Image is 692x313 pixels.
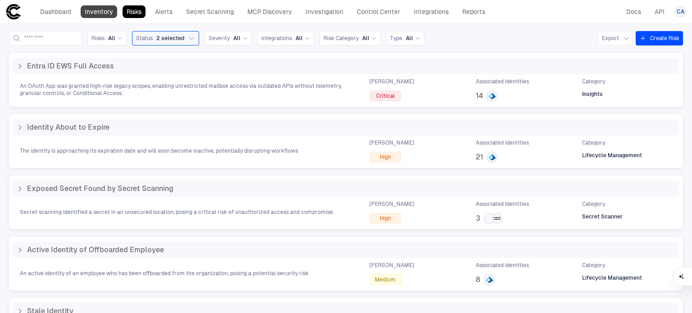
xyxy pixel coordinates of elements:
div: Active Identity of Offboarded EmployeeAn active identity of an employee who has been offboarded f... [9,236,683,290]
span: Category [582,139,605,146]
span: Medium [375,276,396,283]
span: High [380,215,391,222]
span: High [380,154,391,161]
span: Secret scanning identified a secret in an unsecured location, posing a critical risk of unauthori... [20,209,334,216]
span: An OAuth App was granted high-risk legacy scopes, enabling unrestricted mailbox access via outdat... [20,82,353,97]
a: Control Center [353,5,404,18]
div: Entra ID EWS Full AccessAn OAuth App was granted high-risk legacy scopes, enabling unrestricted m... [9,53,683,107]
span: Severity [209,35,230,42]
span: Critical [376,92,395,100]
button: CA [674,5,687,18]
span: Category [582,262,605,269]
div: Identity About to ExpireThe identity is approaching its expiration date and will soon become inac... [9,114,683,168]
span: [PERSON_NAME] [369,78,414,85]
a: Alerts [151,5,177,18]
span: 21 [476,153,483,162]
button: Create Risk [636,31,683,45]
span: Lifecycle Management [582,152,642,159]
span: Associated Identities [476,262,529,269]
span: Integrations [261,35,292,42]
span: All [296,35,303,42]
span: Associated Identities [476,139,529,146]
button: Export [598,31,632,45]
a: MCP Discovery [243,5,296,18]
span: 14 [476,91,483,100]
span: 3 [476,214,480,223]
span: Insights [582,91,603,98]
span: All [233,35,241,42]
a: Integrations [410,5,453,18]
span: Category [582,78,605,85]
span: All [362,35,369,42]
span: Type [390,35,402,42]
a: Dashboard [36,5,75,18]
span: Exposed Secret Found by Secret Scanning [27,184,173,193]
span: Entra ID EWS Full Access [27,62,114,71]
a: Secret Scanning [182,5,238,18]
a: API [651,5,669,18]
span: 8 [476,275,480,284]
span: Identity About to Expire [27,123,109,132]
span: Risk Category [323,35,359,42]
div: Exposed Secret Found by Secret ScanningSecret scanning identified a secret in an unsecured locati... [9,175,683,229]
span: Status [136,35,153,42]
span: CA [677,8,684,15]
span: Associated Identities [476,78,529,85]
span: Lifecycle Management [582,274,642,281]
a: Risks [123,5,146,18]
a: Reports [458,5,489,18]
span: All [406,35,413,42]
a: Investigation [301,5,347,18]
span: [PERSON_NAME] [369,200,414,208]
span: 2 selected [156,35,184,42]
span: Risks [91,35,105,42]
span: [PERSON_NAME] [369,262,414,269]
a: Inventory [81,5,117,18]
span: Category [582,200,605,208]
span: [PERSON_NAME] [369,139,414,146]
a: Docs [622,5,645,18]
span: The identity is approaching its expiration date and will soon become inactive, potentially disrup... [20,147,298,154]
span: Active Identity of Offboarded Employee [27,245,164,254]
button: Status2 selected [132,31,199,45]
span: All [108,35,115,42]
span: Secret Scanner [582,213,623,220]
span: An active identity of an employee who has been offboarded from the organization, posing a potenti... [20,270,309,277]
span: Associated Identities [476,200,529,208]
